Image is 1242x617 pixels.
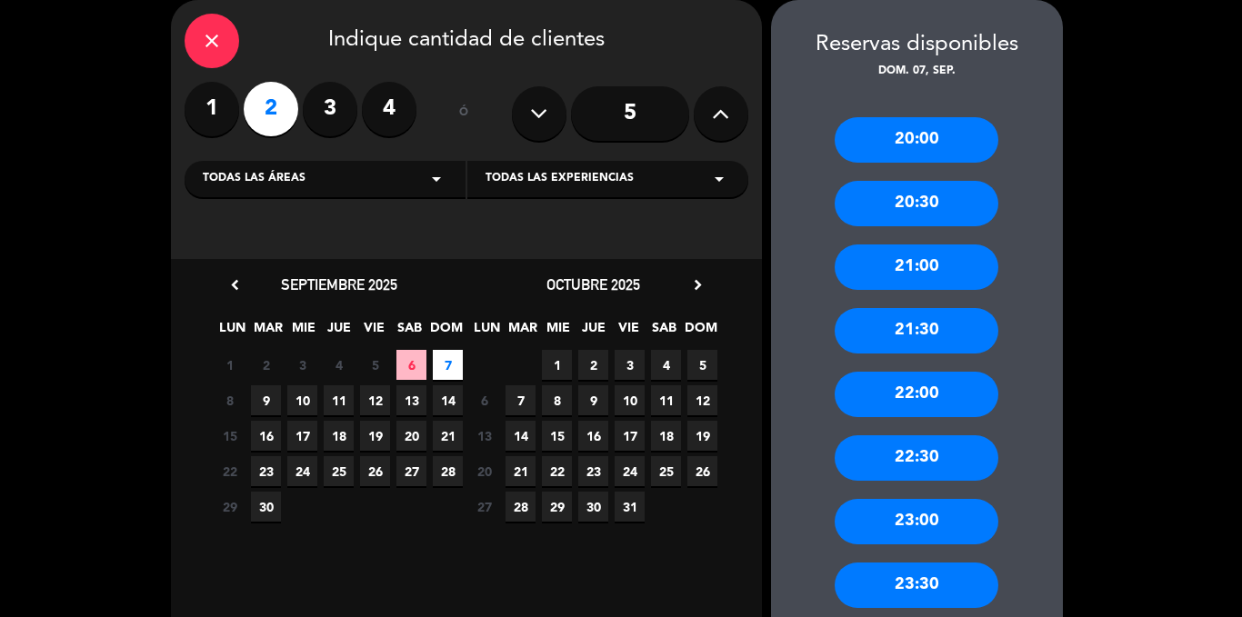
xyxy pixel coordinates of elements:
span: 22 [542,456,572,486]
span: SAB [395,317,425,347]
label: 2 [244,82,298,136]
span: Todas las áreas [203,170,305,188]
span: 19 [360,421,390,451]
span: 6 [469,385,499,415]
span: 13 [469,421,499,451]
div: 20:00 [835,117,998,163]
span: 22 [215,456,245,486]
span: 12 [687,385,717,415]
span: 1 [542,350,572,380]
span: 29 [542,492,572,522]
span: 29 [215,492,245,522]
span: 5 [360,350,390,380]
span: 12 [360,385,390,415]
span: 11 [651,385,681,415]
span: 15 [215,421,245,451]
span: 20 [396,421,426,451]
div: Reservas disponibles [771,27,1063,63]
span: MAR [507,317,537,347]
span: 17 [287,421,317,451]
span: 3 [615,350,645,380]
span: 18 [324,421,354,451]
div: Indique cantidad de clientes [185,14,748,68]
span: 25 [324,456,354,486]
span: 8 [215,385,245,415]
span: 5 [687,350,717,380]
span: Todas las experiencias [486,170,634,188]
span: 19 [687,421,717,451]
div: 23:30 [835,562,998,608]
i: arrow_drop_down [426,168,447,190]
span: 17 [615,421,645,451]
span: 21 [433,421,463,451]
span: DOM [685,317,715,347]
span: 7 [433,350,463,380]
span: LUN [472,317,502,347]
span: 6 [396,350,426,380]
i: chevron_left [225,275,245,294]
span: 30 [578,492,608,522]
span: 4 [324,350,354,380]
span: VIE [359,317,389,347]
span: 10 [615,385,645,415]
span: 18 [651,421,681,451]
span: 16 [251,421,281,451]
label: 1 [185,82,239,136]
span: octubre 2025 [546,275,640,294]
div: 22:30 [835,435,998,481]
span: 15 [542,421,572,451]
div: 21:30 [835,308,998,353]
div: 23:00 [835,499,998,544]
span: 10 [287,385,317,415]
span: 8 [542,385,572,415]
span: 25 [651,456,681,486]
span: 21 [506,456,536,486]
span: 23 [251,456,281,486]
span: 28 [506,492,536,522]
div: dom. 07, sep. [771,63,1063,81]
label: 4 [362,82,416,136]
span: 23 [578,456,608,486]
span: 26 [687,456,717,486]
span: MAR [253,317,283,347]
div: 21:00 [835,244,998,290]
span: 27 [469,492,499,522]
i: chevron_right [688,275,707,294]
div: ó [435,82,494,145]
span: 11 [324,385,354,415]
span: 13 [396,385,426,415]
label: 3 [303,82,357,136]
span: 31 [615,492,645,522]
i: arrow_drop_down [708,168,730,190]
span: 16 [578,421,608,451]
span: 24 [287,456,317,486]
span: DOM [430,317,460,347]
span: 14 [506,421,536,451]
span: 27 [396,456,426,486]
span: 2 [578,350,608,380]
span: 3 [287,350,317,380]
span: 9 [578,385,608,415]
span: MIE [543,317,573,347]
span: 14 [433,385,463,415]
span: 26 [360,456,390,486]
i: close [201,30,223,52]
span: JUE [578,317,608,347]
span: 7 [506,385,536,415]
span: 20 [469,456,499,486]
span: 30 [251,492,281,522]
span: 28 [433,456,463,486]
span: SAB [649,317,679,347]
span: 24 [615,456,645,486]
div: 20:30 [835,181,998,226]
span: VIE [614,317,644,347]
div: 22:00 [835,372,998,417]
span: 4 [651,350,681,380]
span: MIE [288,317,318,347]
span: LUN [217,317,247,347]
span: JUE [324,317,354,347]
span: 1 [215,350,245,380]
span: 9 [251,385,281,415]
span: 2 [251,350,281,380]
span: septiembre 2025 [281,275,397,294]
